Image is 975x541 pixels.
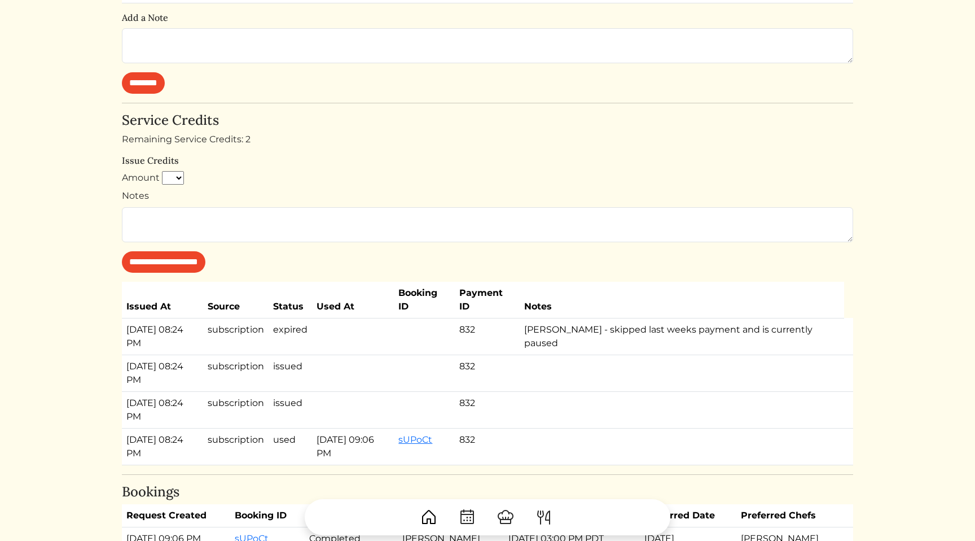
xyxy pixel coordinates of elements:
[122,171,160,185] label: Amount
[394,282,454,319] th: Booking ID
[122,155,853,166] h6: Issue Credits
[269,318,312,355] td: expired
[520,318,844,355] td: [PERSON_NAME] - skipped last weeks payment and is currently paused
[455,318,520,355] td: 832
[203,282,269,319] th: Source
[269,391,312,428] td: issued
[203,355,269,391] td: subscription
[455,391,520,428] td: 832
[122,12,853,23] h6: Add a Note
[122,484,853,500] h4: Bookings
[535,508,553,526] img: ForkKnife-55491504ffdb50bab0c1e09e7649658475375261d09fd45db06cec23bce548bf.svg
[122,391,203,428] td: [DATE] 08:24 PM
[458,508,476,526] img: CalendarDots-5bcf9d9080389f2a281d69619e1c85352834be518fbc73d9501aef674afc0d57.svg
[122,133,853,146] div: Remaining Service Credits: 2
[312,282,394,319] th: Used At
[203,428,269,465] td: subscription
[312,428,394,465] td: [DATE] 09:06 PM
[122,112,853,129] h4: Service Credits
[269,355,312,391] td: issued
[398,434,432,445] a: sUPoCt
[455,282,520,319] th: Payment ID
[203,391,269,428] td: subscription
[122,428,203,465] td: [DATE] 08:24 PM
[420,508,438,526] img: House-9bf13187bcbb5817f509fe5e7408150f90897510c4275e13d0d5fca38e0b5951.svg
[497,508,515,526] img: ChefHat-a374fb509e4f37eb0702ca99f5f64f3b6956810f32a249b33092029f8484b388.svg
[122,318,203,355] td: [DATE] 08:24 PM
[269,428,312,465] td: used
[122,355,203,391] td: [DATE] 08:24 PM
[455,428,520,465] td: 832
[203,318,269,355] td: subscription
[122,189,149,203] label: Notes
[269,282,312,319] th: Status
[455,355,520,391] td: 832
[520,282,844,319] th: Notes
[122,282,203,319] th: Issued At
